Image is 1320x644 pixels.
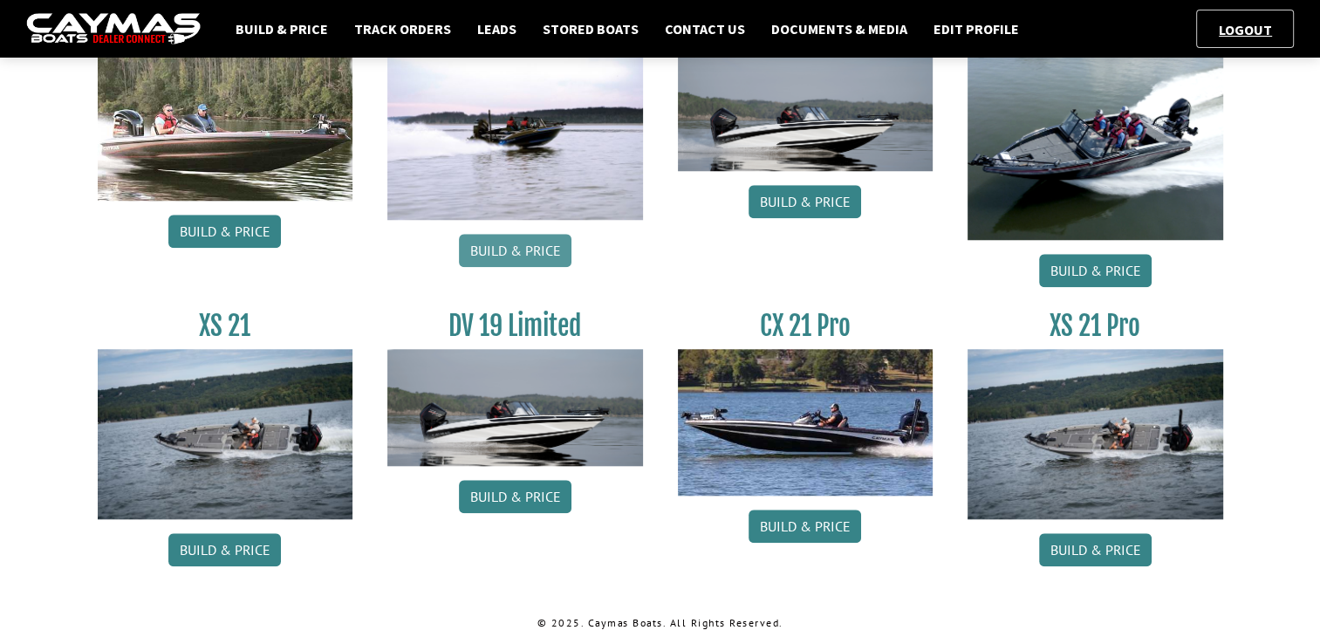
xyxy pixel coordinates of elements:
[968,310,1223,342] h3: XS 21 Pro
[1039,254,1152,287] a: Build & Price
[459,234,571,267] a: Build & Price
[656,17,754,40] a: Contact Us
[168,215,281,248] a: Build & Price
[98,349,353,519] img: XS_21_thumbnail.jpg
[98,310,353,342] h3: XS 21
[345,17,460,40] a: Track Orders
[168,533,281,566] a: Build & Price
[26,13,201,45] img: caymas-dealer-connect-2ed40d3bc7270c1d8d7ffb4b79bf05adc795679939227970def78ec6f6c03838.gif
[678,310,934,342] h3: CX 21 Pro
[468,17,525,40] a: Leads
[98,54,353,201] img: CX21_thumb.jpg
[534,17,647,40] a: Stored Boats
[968,349,1223,519] img: XS_21_thumbnail.jpg
[749,510,861,543] a: Build & Price
[678,54,934,171] img: dv-19-ban_from_website_for_caymas_connect.png
[459,480,571,513] a: Build & Price
[763,17,916,40] a: Documents & Media
[925,17,1028,40] a: Edit Profile
[227,17,337,40] a: Build & Price
[387,310,643,342] h3: DV 19 Limited
[678,349,934,496] img: CX-21Pro_thumbnail.jpg
[1210,21,1281,38] a: Logout
[387,54,643,220] img: DV22_original_motor_cropped_for_caymas_connect.jpg
[968,54,1223,240] img: DV_20_from_website_for_caymas_connect.png
[387,349,643,466] img: dv-19-ban_from_website_for_caymas_connect.png
[98,615,1223,631] p: © 2025. Caymas Boats. All Rights Reserved.
[749,185,861,218] a: Build & Price
[1039,533,1152,566] a: Build & Price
